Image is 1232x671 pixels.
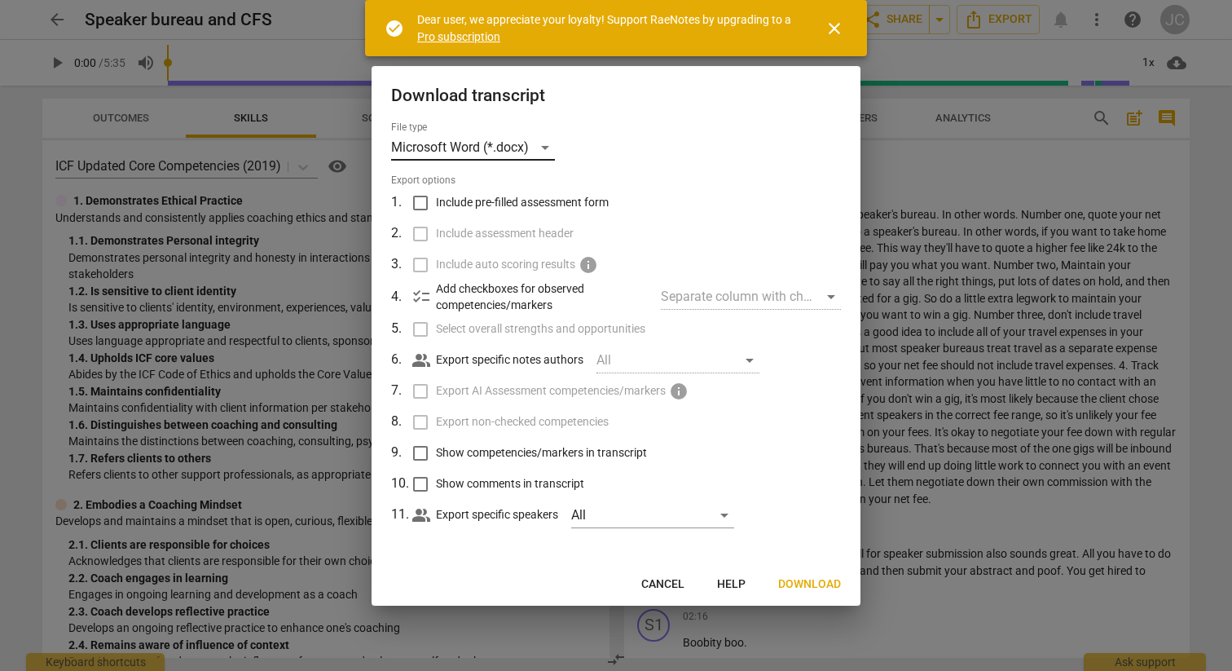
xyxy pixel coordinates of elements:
a: Pro subscription [417,30,500,43]
span: people_alt [411,351,431,370]
span: Download [778,576,841,593]
button: Cancel [628,570,697,599]
label: File type [391,123,427,133]
span: Select overall strengths and opportunities [436,320,645,338]
td: 2 . [391,219,412,249]
button: Help [704,570,759,599]
div: Dear user, we appreciate your loyalty! Support RaeNotes by upgrading to a [417,11,795,45]
span: checklist [411,287,431,307]
span: Help [717,576,746,593]
td: 7 . [391,376,412,407]
span: Show competencies/markers in transcript [436,444,647,461]
button: Download [765,570,854,599]
div: All [596,347,759,373]
td: 1 . [391,188,412,219]
p: Add checkboxes for observed competencies/markers [436,280,648,314]
td: 8 . [391,407,412,438]
div: Microsoft Word (*.docx) [391,135,555,161]
td: 4 . [391,280,412,314]
span: Purchase a subscription to enable [669,382,689,401]
span: Export non-checked competencies [436,413,609,430]
span: check_circle [385,19,404,38]
div: Separate column with check marks [661,284,841,310]
td: 9 . [391,438,412,469]
td: 10 . [391,469,412,500]
span: Upgrade to Teams/Academy plan to implement [579,255,598,275]
span: Include assessment header [436,225,574,242]
p: Export specific speakers [436,506,558,523]
span: close [825,19,844,38]
span: Export options [391,174,841,188]
p: Export specific notes authors [436,351,583,369]
td: 6 . [391,345,412,376]
td: 11 . [391,500,412,531]
h2: Download transcript [391,86,841,106]
span: Export AI Assessment competencies/markers [436,382,666,400]
div: All [571,502,734,528]
td: 5 . [391,314,412,345]
span: Cancel [641,576,684,593]
span: people_alt [411,505,431,525]
button: Close [815,9,854,48]
span: Show comments in transcript [436,475,584,492]
td: 3 . [391,249,412,280]
span: Include pre-filled assessment form [436,194,609,211]
span: Include auto scoring results [436,256,575,273]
